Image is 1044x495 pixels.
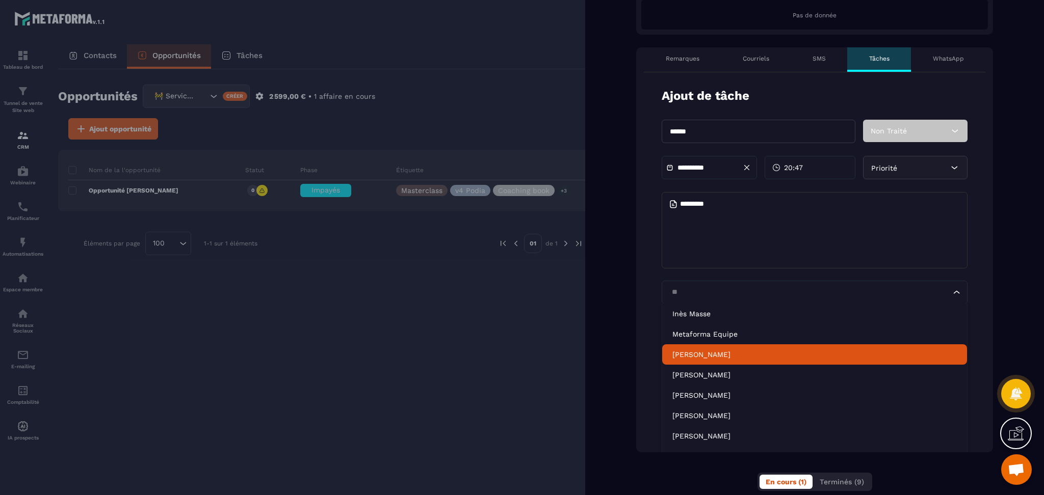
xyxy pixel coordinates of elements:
button: En cours (1) [760,475,813,489]
p: Courriels [743,54,769,63]
p: Camille Equilbec [672,451,957,461]
p: WhatsApp [933,54,964,63]
input: Search for option [668,287,951,298]
p: Metaforma Equipe [672,329,957,339]
div: Ouvrir le chat [1001,454,1032,485]
button: Terminés (9) [814,475,870,489]
p: Robin Pontoise [672,370,957,380]
span: En cours (1) [766,478,806,486]
p: Terry Deplanque [672,390,957,400]
p: Tâches [869,54,890,63]
p: Remarques [666,54,699,63]
div: Search for option [662,281,968,304]
p: Inès Masse [672,309,957,319]
p: Ajout de tâche [662,88,749,104]
p: Marjorie Falempin [672,349,957,360]
p: Aurore Loizeau [672,431,957,441]
span: Terminés (9) [820,478,864,486]
p: SMS [813,54,826,63]
span: Pas de donnée [793,12,837,19]
span: Priorité [871,164,897,172]
p: Kathy Monteiro [672,410,957,421]
span: Non Traité [871,127,907,135]
span: 20:47 [784,162,803,173]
